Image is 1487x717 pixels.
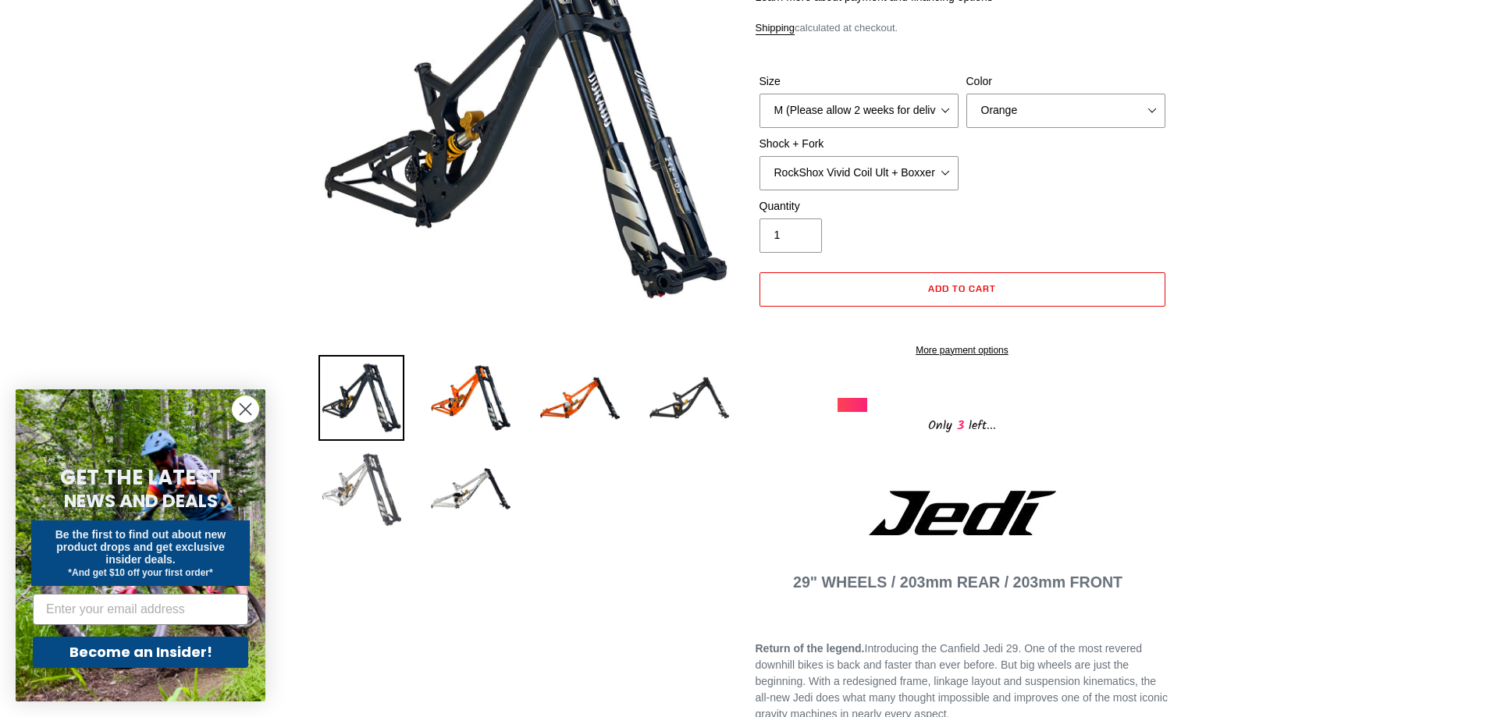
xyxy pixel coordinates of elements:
span: NEWS AND DEALS [64,488,218,513]
div: calculated at checkout. [756,20,1169,36]
label: Size [760,73,959,90]
span: *And get $10 off your first order* [68,567,212,578]
span: Be the first to find out about new product drops and get exclusive insider deals. [55,528,226,566]
button: Become an Insider! [33,637,248,668]
img: Load image into Gallery viewer, JEDI 29 - Frame, Shock + Fork [537,355,623,441]
span: 3 [952,416,969,435]
label: Quantity [760,198,959,215]
input: Enter your email address [33,594,248,625]
button: Add to cart [760,272,1165,307]
img: Load image into Gallery viewer, JEDI 29 - Frame, Shock + Fork [428,445,514,531]
label: Color [966,73,1165,90]
b: Return of the legend. [756,642,865,655]
span: GET THE LATEST [60,463,221,492]
span: 29" WHEELS / 203mm REAR / 203mm FRONT [793,573,1122,591]
span: Add to cart [928,282,996,294]
img: Load image into Gallery viewer, JEDI 29 - Frame, Shock + Fork [428,355,514,441]
label: Shock + Fork [760,136,959,152]
button: Close dialog [232,396,259,423]
div: Only left... [838,412,1087,436]
a: Shipping [756,22,795,35]
img: Load image into Gallery viewer, JEDI 29 - Frame, Shock + Fork [646,355,732,441]
a: More payment options [760,343,1165,357]
img: Load image into Gallery viewer, JEDI 29 - Frame, Shock + Fork [318,355,404,441]
img: Load image into Gallery viewer, JEDI 29 - Frame, Shock + Fork [318,445,404,531]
